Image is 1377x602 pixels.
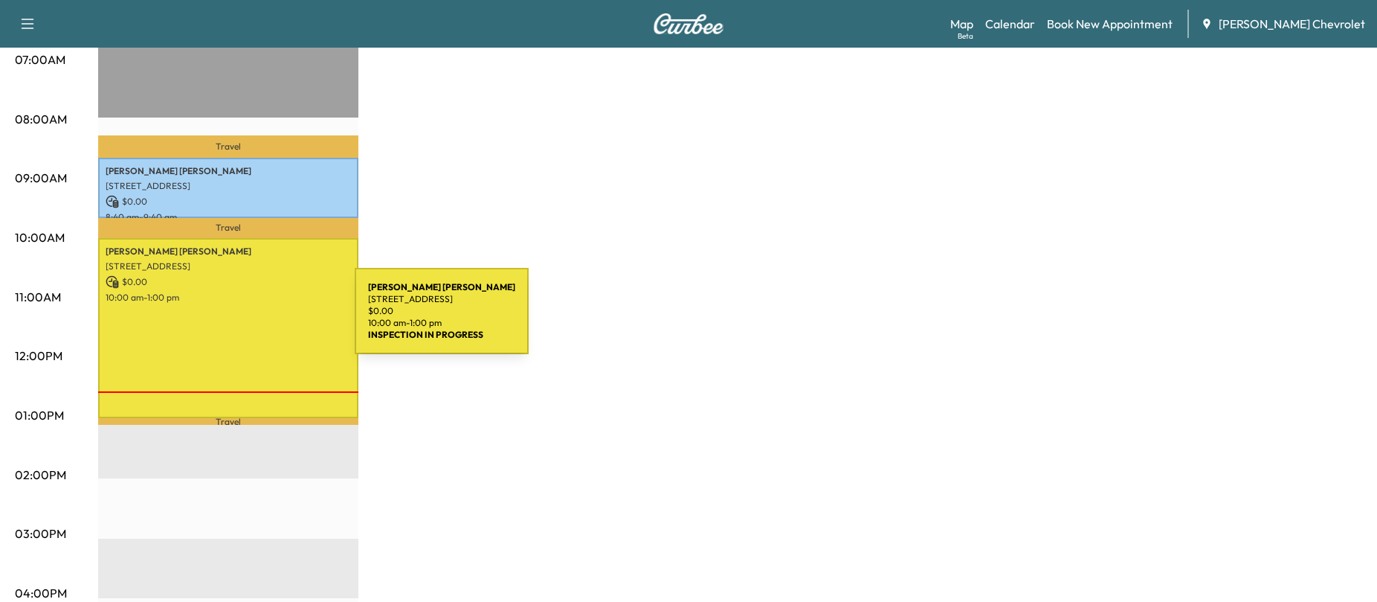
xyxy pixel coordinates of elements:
[106,195,351,208] p: $ 0.00
[15,525,66,542] p: 03:00PM
[15,288,61,306] p: 11:00AM
[106,211,351,223] p: 8:40 am - 9:40 am
[958,31,973,42] div: Beta
[15,406,64,424] p: 01:00PM
[98,135,358,158] p: Travel
[106,246,351,257] p: [PERSON_NAME] [PERSON_NAME]
[15,584,67,602] p: 04:00PM
[106,275,351,289] p: $ 0.00
[98,418,358,425] p: Travel
[106,180,351,192] p: [STREET_ADDRESS]
[15,110,67,128] p: 08:00AM
[15,466,66,484] p: 02:00PM
[1219,15,1365,33] span: [PERSON_NAME] Chevrolet
[1047,15,1173,33] a: Book New Appointment
[15,347,62,365] p: 12:00PM
[106,260,351,272] p: [STREET_ADDRESS]
[98,218,358,238] p: Travel
[15,51,65,68] p: 07:00AM
[106,165,351,177] p: [PERSON_NAME] [PERSON_NAME]
[106,292,351,304] p: 10:00 am - 1:00 pm
[15,169,67,187] p: 09:00AM
[15,228,65,246] p: 10:00AM
[985,15,1035,33] a: Calendar
[653,13,724,34] img: Curbee Logo
[950,15,973,33] a: MapBeta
